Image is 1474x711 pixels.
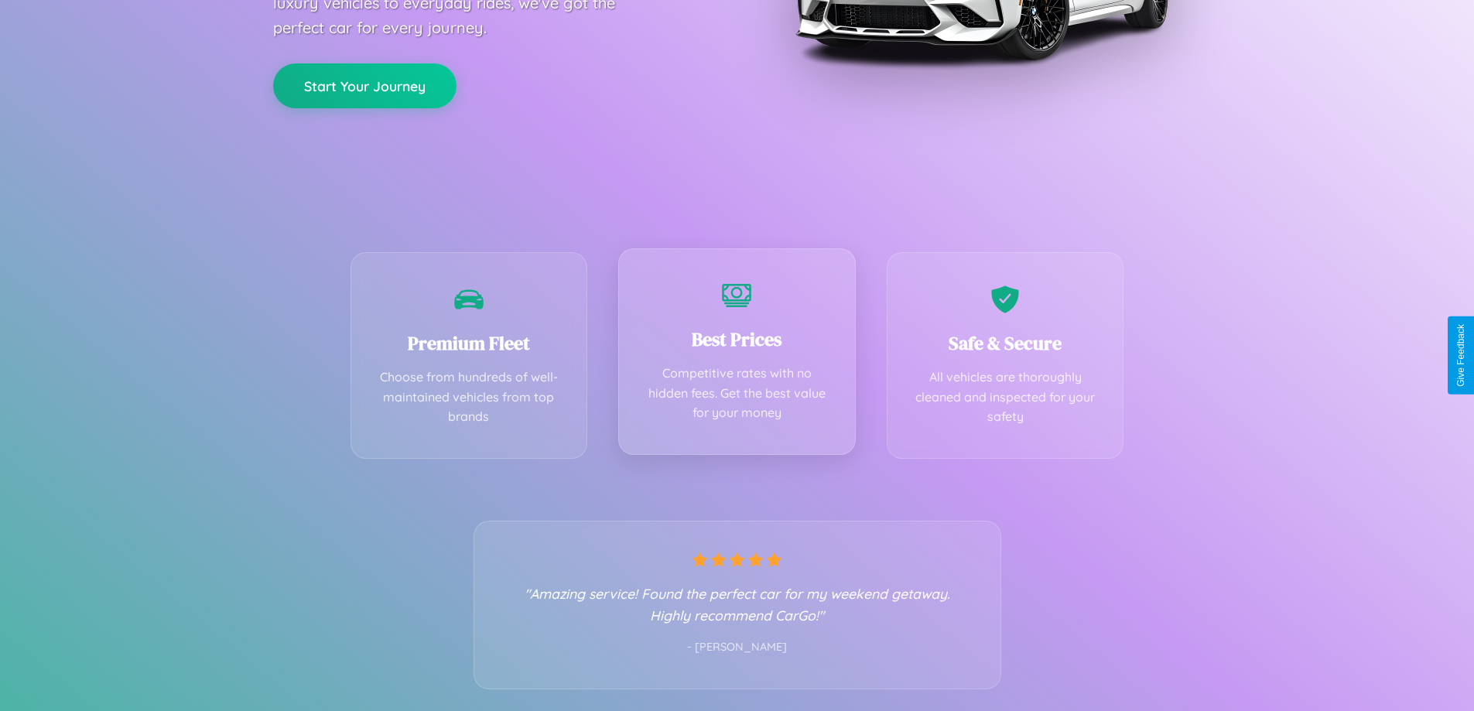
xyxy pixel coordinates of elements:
button: Start Your Journey [273,63,457,108]
p: All vehicles are thoroughly cleaned and inspected for your safety [911,367,1100,427]
p: Choose from hundreds of well-maintained vehicles from top brands [374,367,564,427]
p: - [PERSON_NAME] [505,638,970,658]
h3: Best Prices [642,326,832,352]
h3: Premium Fleet [374,330,564,356]
p: Competitive rates with no hidden fees. Get the best value for your money [642,364,832,423]
h3: Safe & Secure [911,330,1100,356]
p: "Amazing service! Found the perfect car for my weekend getaway. Highly recommend CarGo!" [505,583,970,626]
div: Give Feedback [1455,324,1466,387]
